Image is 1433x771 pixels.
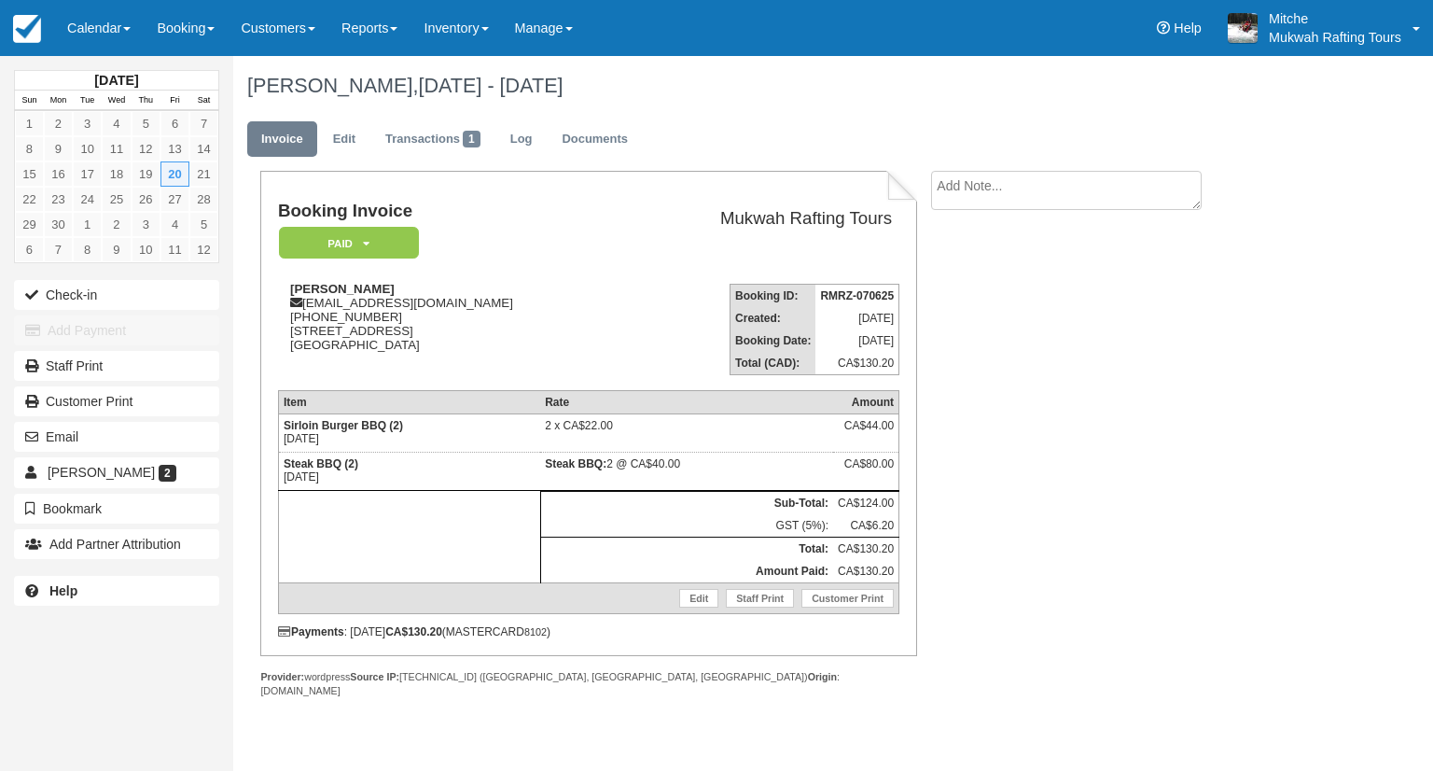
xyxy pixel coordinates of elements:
[247,75,1294,97] h1: [PERSON_NAME],
[801,589,894,608] a: Customer Print
[132,91,160,111] th: Thu
[350,671,399,682] strong: Source IP:
[284,457,358,470] strong: Steak BBQ (2)
[102,91,131,111] th: Wed
[815,307,898,329] td: [DATE]
[14,529,219,559] button: Add Partner Attribution
[1269,28,1401,47] p: Mukwah Rafting Tours
[14,351,219,381] a: Staff Print
[44,212,73,237] a: 30
[160,111,189,136] a: 6
[15,237,44,262] a: 6
[132,237,160,262] a: 10
[247,121,317,158] a: Invoice
[132,136,160,161] a: 12
[189,237,218,262] a: 12
[94,73,138,88] strong: [DATE]
[14,494,219,524] button: Bookmark
[44,187,73,212] a: 23
[132,111,160,136] a: 5
[730,352,816,375] th: Total (CAD):
[545,457,606,470] strong: Steak BBQ
[833,514,899,538] td: CA$6.20
[1269,9,1401,28] p: Mitche
[73,136,102,161] a: 10
[730,329,816,352] th: Booking Date:
[15,111,44,136] a: 1
[540,492,833,515] th: Sub-Total:
[48,465,155,480] span: [PERSON_NAME]
[838,457,894,485] div: CA$80.00
[524,626,547,638] small: 8102
[132,212,160,237] a: 3
[160,161,189,187] a: 20
[833,538,899,561] td: CA$130.20
[102,136,131,161] a: 11
[14,422,219,452] button: Email
[73,161,102,187] a: 17
[730,285,816,308] th: Booking ID:
[14,315,219,345] button: Add Payment
[548,121,642,158] a: Documents
[726,589,794,608] a: Staff Print
[189,187,218,212] a: 28
[189,161,218,187] a: 21
[833,560,899,583] td: CA$130.20
[15,187,44,212] a: 22
[679,589,718,608] a: Edit
[73,187,102,212] a: 24
[15,212,44,237] a: 29
[44,161,73,187] a: 16
[278,282,624,375] div: [EMAIL_ADDRESS][DOMAIN_NAME] [PHONE_NUMBER] [STREET_ADDRESS] [GEOGRAPHIC_DATA]
[160,136,189,161] a: 13
[73,111,102,136] a: 3
[833,492,899,515] td: CA$124.00
[73,237,102,262] a: 8
[15,161,44,187] a: 15
[14,386,219,416] a: Customer Print
[13,15,41,43] img: checkfront-main-nav-mini-logo.png
[44,136,73,161] a: 9
[730,307,816,329] th: Created:
[160,212,189,237] a: 4
[102,161,131,187] a: 18
[15,136,44,161] a: 8
[102,237,131,262] a: 9
[1228,13,1258,43] img: A1
[278,625,344,638] strong: Payments
[278,414,540,453] td: [DATE]
[14,280,219,310] button: Check-in
[160,91,189,111] th: Fri
[132,161,160,187] a: 19
[159,465,176,482] span: 2
[1157,21,1170,35] i: Help
[290,282,395,296] strong: [PERSON_NAME]
[73,212,102,237] a: 1
[540,538,833,561] th: Total:
[279,227,419,259] em: Paid
[44,237,73,262] a: 7
[102,212,131,237] a: 2
[44,91,73,111] th: Mon
[540,514,833,538] td: GST (5%):
[260,670,916,698] div: wordpress [TECHNICAL_ID] ([GEOGRAPHIC_DATA], [GEOGRAPHIC_DATA], [GEOGRAPHIC_DATA]) : [DOMAIN_NAME]
[820,289,894,302] strong: RMRZ-070625
[102,111,131,136] a: 4
[278,226,412,260] a: Paid
[815,329,898,352] td: [DATE]
[73,91,102,111] th: Tue
[15,91,44,111] th: Sun
[14,457,219,487] a: [PERSON_NAME] 2
[385,625,442,638] strong: CA$130.20
[278,391,540,414] th: Item
[189,212,218,237] a: 5
[160,187,189,212] a: 27
[496,121,547,158] a: Log
[418,74,563,97] span: [DATE] - [DATE]
[278,453,540,491] td: [DATE]
[49,583,77,598] b: Help
[540,560,833,583] th: Amount Paid:
[160,237,189,262] a: 11
[371,121,494,158] a: Transactions1
[1174,21,1202,35] span: Help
